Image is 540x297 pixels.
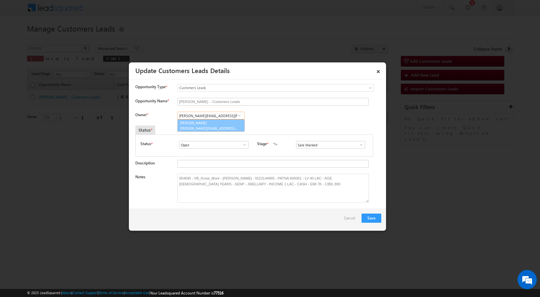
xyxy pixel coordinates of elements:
[135,174,145,179] label: Notes
[257,141,267,147] label: Stage
[177,119,245,132] a: [PERSON_NAME]
[33,34,108,42] div: Chat with us now
[62,291,71,295] a: About
[344,214,358,226] a: Cancel
[214,291,223,295] span: 77516
[135,66,230,75] a: Update Customers Leads Details
[11,34,27,42] img: d_60004797649_company_0_60004797649
[179,141,248,149] input: Type to Search
[135,125,155,135] div: Status
[150,291,223,295] span: Your Leadsquared Account Number is
[72,291,98,295] a: Contact Support
[27,290,223,296] span: © 2025 LeadSquared | | | | |
[296,141,365,149] input: Type to Search
[135,84,166,90] span: Opportunity Type
[8,60,117,193] textarea: Type your message and hit 'Enter'
[235,112,243,119] a: Show All Items
[177,84,374,92] a: Customers Leads
[125,291,149,295] a: Acceptable Use
[355,142,364,148] a: Show All Items
[135,98,169,103] label: Opportunity Name
[373,65,384,76] a: ×
[99,291,124,295] a: Terms of Service
[140,141,151,147] label: Status
[87,198,117,207] em: Start Chat
[177,112,245,119] input: Type to Search
[105,3,121,19] div: Minimize live chat window
[135,161,155,165] label: Description
[180,126,238,131] span: [PERSON_NAME][EMAIL_ADDRESS][PERSON_NAME][DOMAIN_NAME]
[362,214,381,223] button: Save
[135,112,148,117] label: Owner
[239,142,247,148] a: Show All Items
[178,85,347,91] span: Customers Leads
